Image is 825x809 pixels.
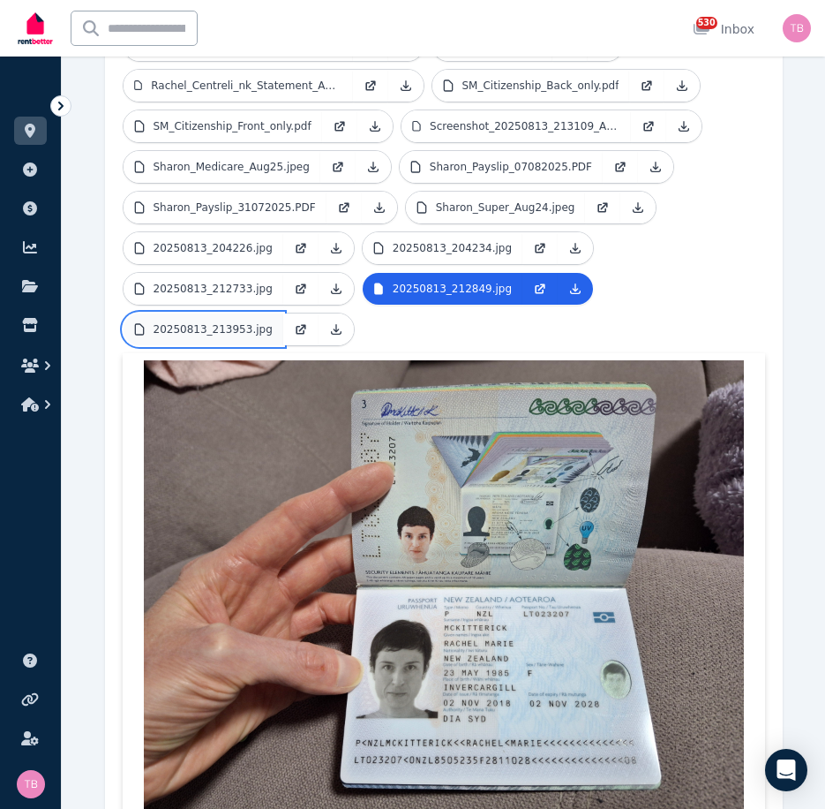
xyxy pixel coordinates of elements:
a: Download Attachment [319,314,354,345]
a: Open in new Tab [603,151,638,183]
a: Sharon_Medicare_Aug25.jpeg [124,151,320,183]
p: 20250813_212733.jpg [154,282,273,296]
img: RentBetter [14,6,56,50]
a: 20250813_212733.jpg [124,273,283,305]
p: 20250813_204234.jpg [393,241,512,255]
a: Sharon_Super_Aug24.jpeg [406,192,586,223]
a: Open in new Tab [322,110,357,142]
a: Open in new Tab [283,232,319,264]
a: Open in new Tab [320,151,356,183]
p: Sharon_Medicare_Aug25.jpeg [154,160,310,174]
img: Tracy Barrett [783,14,811,42]
a: Open in new Tab [522,232,558,264]
p: SM_Citizenship_Front_only.pdf [154,119,311,133]
p: 20250813_204226.jpg [154,241,273,255]
a: Download Attachment [664,70,700,102]
a: Screenshot_20250813_213109_ANZ.jpg [401,110,631,142]
a: 20250813_204234.jpg [363,232,522,264]
a: SM_Citizenship_Front_only.pdf [124,110,322,142]
a: 20250813_204226.jpg [124,232,283,264]
p: Screenshot_20250813_213109_ANZ.jpg [430,119,620,133]
p: Rachel_Centreli_nk_Statement_Aug25.pdf [151,79,341,93]
p: 20250813_213953.jpg [154,322,273,336]
a: Download Attachment [558,232,593,264]
span: 530 [696,17,717,29]
img: Tracy Barrett [17,770,45,798]
div: Inbox [693,20,754,38]
a: Open in new Tab [283,314,319,345]
p: Sharon_Payslip_07082025.PDF [430,160,592,174]
a: Sharon_Payslip_07082025.PDF [400,151,603,183]
a: Open in new Tab [522,273,558,305]
a: Open in new Tab [283,273,319,305]
a: Download Attachment [319,232,354,264]
p: Sharon_Payslip_31072025.PDF [154,200,316,215]
p: SM_Citizenship_Back_only.pdf [462,79,619,93]
a: Rachel_Centreli_nk_Statement_Aug25.pdf [124,70,353,102]
a: 20250813_212849.jpg [363,273,522,305]
a: Download Attachment [319,273,354,305]
a: Download Attachment [356,151,391,183]
a: Download Attachment [388,70,424,102]
a: Sharon_Payslip_31072025.PDF [124,192,326,223]
a: 20250813_213953.jpg [124,314,283,345]
a: Open in new Tab [629,70,664,102]
a: Download Attachment [620,192,656,223]
a: Open in new Tab [631,110,666,142]
a: Download Attachment [638,151,673,183]
a: Open in new Tab [353,70,388,102]
a: Download Attachment [357,110,393,142]
a: SM_Citizenship_Back_only.pdf [432,70,630,102]
a: Download Attachment [558,273,593,305]
a: Download Attachment [362,192,397,223]
a: Download Attachment [666,110,701,142]
p: 20250813_212849.jpg [393,282,512,296]
div: Open Intercom Messenger [765,749,807,791]
a: Open in new Tab [326,192,362,223]
p: Sharon_Super_Aug24.jpeg [436,200,575,215]
a: Open in new Tab [585,192,620,223]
